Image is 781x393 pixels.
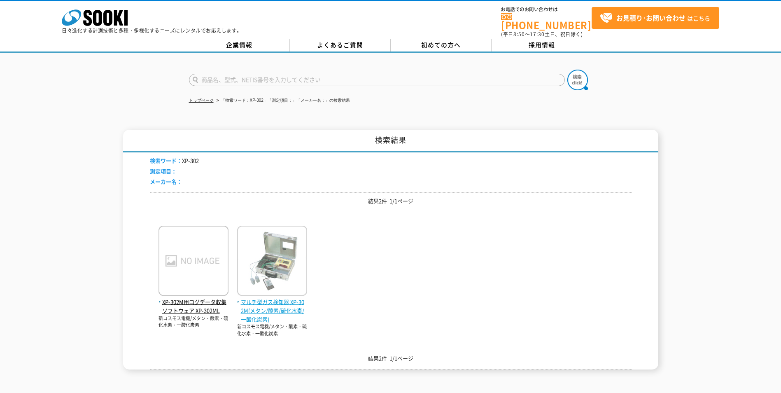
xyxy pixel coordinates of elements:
img: XP-302ML [159,226,228,298]
h1: 検索結果 [123,130,658,152]
p: 新コスモス電機/メタン・酸素・硫化水素・一酸化炭素 [159,315,228,329]
li: 「検索ワード：XP-302」「測定項目：」「メーカー名：」の検索結果 [215,96,350,105]
input: 商品名、型式、NETIS番号を入力してください [189,74,565,86]
span: XP-302M用ログデータ収集ソフトウェア XP-302ML [159,298,228,315]
p: 新コスモス電機/メタン・酸素・硫化水素・一酸化炭素 [237,323,307,337]
a: [PHONE_NUMBER] [501,13,592,30]
span: マルチ型ガス検知器 XP-302M(メタン/酸素/硫化水素/一酸化炭素) [237,298,307,323]
span: メーカー名： [150,178,182,185]
span: はこちら [600,12,710,24]
li: XP-302 [150,157,199,165]
a: よくあるご質問 [290,39,391,51]
span: 測定項目： [150,167,177,175]
span: 17:30 [530,30,545,38]
span: 検索ワード： [150,157,182,164]
span: (平日 ～ 土日、祝日除く) [501,30,583,38]
span: 8:50 [513,30,525,38]
p: 日々進化する計測技術と多種・多様化するニーズにレンタルでお応えします。 [62,28,242,33]
a: 採用情報 [492,39,592,51]
span: 初めての方へ [421,40,461,49]
p: 結果2件 1/1ページ [150,197,632,206]
a: トップページ [189,98,214,103]
a: マルチ型ガス検知器 XP-302M(メタン/酸素/硫化水素/一酸化炭素) [237,289,307,323]
span: お電話でのお問い合わせは [501,7,592,12]
a: お見積り･お問い合わせはこちら [592,7,719,29]
a: 企業情報 [189,39,290,51]
p: 結果2件 1/1ページ [150,354,632,363]
strong: お見積り･お問い合わせ [616,13,685,23]
a: 初めての方へ [391,39,492,51]
img: btn_search.png [567,70,588,90]
a: XP-302M用ログデータ収集ソフトウェア XP-302ML [159,289,228,315]
img: XP-302M(メタン/酸素/硫化水素/一酸化炭素) [237,226,307,298]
